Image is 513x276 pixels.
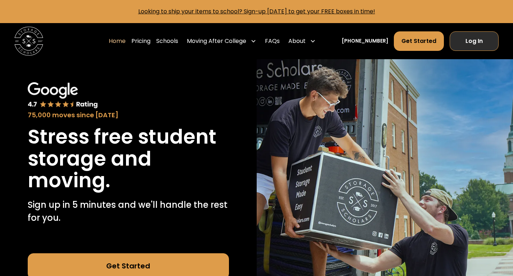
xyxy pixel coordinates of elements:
a: Pricing [131,31,150,51]
a: FAQs [265,31,280,51]
p: Sign up in 5 minutes and we'll handle the rest for you. [28,198,229,224]
h1: Stress free student storage and moving. [28,126,229,191]
img: Storage Scholars main logo [14,27,43,56]
a: Schools [156,31,178,51]
div: 75,000 moves since [DATE] [28,110,229,120]
img: Google 4.7 star rating [28,82,98,109]
div: Moving After College [184,31,259,51]
a: Get Started [394,31,444,51]
div: About [285,31,319,51]
div: Moving After College [187,37,246,45]
div: About [288,37,306,45]
a: Home [109,31,126,51]
a: Looking to ship your items to school? Sign-up [DATE] to get your FREE boxes in time! [138,7,375,16]
a: Log In [450,31,499,51]
a: [PHONE_NUMBER] [342,37,388,45]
